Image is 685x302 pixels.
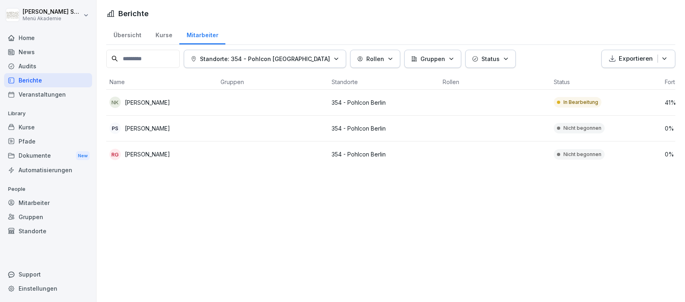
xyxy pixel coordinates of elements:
a: Kurse [4,120,92,134]
p: Nicht begonnen [563,125,601,132]
p: [PERSON_NAME] [125,124,170,133]
div: RG [109,149,121,160]
th: Status [551,74,662,90]
div: Support [4,267,92,281]
a: Veranstaltungen [4,87,92,101]
p: Rollen [366,55,384,63]
button: Exportieren [601,50,675,68]
p: Status [481,55,500,63]
a: News [4,45,92,59]
p: 354 - Pohlcon Berlin [332,98,436,107]
p: Standorte: 354 - Pohlcon [GEOGRAPHIC_DATA] [200,55,330,63]
button: Rollen [350,50,400,68]
th: Name [106,74,217,90]
p: [PERSON_NAME] Schülzke [23,8,82,15]
th: Standorte [328,74,439,90]
p: 354 - Pohlcon Berlin [332,124,436,133]
p: People [4,183,92,196]
p: In Bearbeitung [563,99,598,106]
p: [PERSON_NAME] [125,98,170,107]
th: Gruppen [217,74,328,90]
button: Standorte: 354 - Pohlcon [GEOGRAPHIC_DATA] [184,50,346,68]
th: Rollen [439,74,551,90]
button: Status [465,50,516,68]
a: Kurse [148,24,179,44]
p: Library [4,107,92,120]
a: Einstellungen [4,281,92,296]
a: Gruppen [4,210,92,224]
a: Standorte [4,224,92,238]
button: Gruppen [404,50,461,68]
div: New [76,151,90,161]
p: [PERSON_NAME] [125,150,170,158]
div: NK [109,97,121,108]
h1: Berichte [118,8,149,19]
p: Gruppen [420,55,445,63]
div: PS [109,122,121,134]
p: Exportieren [619,54,653,63]
a: Mitarbeiter [4,196,92,210]
a: Automatisierungen [4,163,92,177]
a: Berichte [4,73,92,87]
a: Übersicht [106,24,148,44]
p: Nicht begonnen [563,151,601,158]
a: Pfade [4,134,92,148]
a: Mitarbeiter [179,24,225,44]
p: Menü Akademie [23,16,82,21]
div: Dokumente [4,148,92,163]
a: Audits [4,59,92,73]
a: DokumenteNew [4,148,92,163]
a: Home [4,31,92,45]
p: 354 - Pohlcon Berlin [332,150,436,158]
